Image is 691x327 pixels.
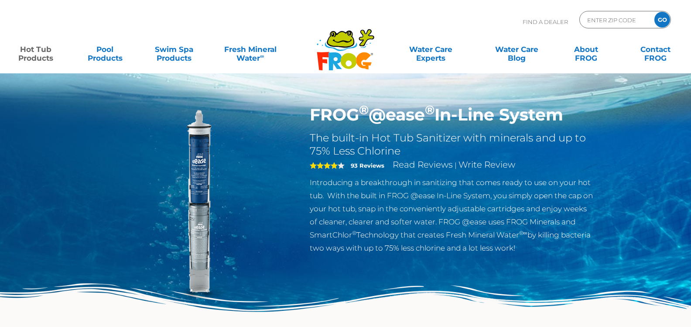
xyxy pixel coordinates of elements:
a: PoolProducts [78,41,132,58]
a: Water CareBlog [490,41,544,58]
a: AboutFROG [559,41,613,58]
h2: The built-in Hot Tub Sanitizer with minerals and up to 75% Less Chlorine [310,131,595,158]
strong: 93 Reviews [351,162,384,169]
a: Swim SpaProducts [147,41,202,58]
sup: ∞ [260,53,264,59]
span: 4 [310,162,338,169]
a: Read Reviews [393,159,453,170]
img: Frog Products Logo [312,17,379,71]
sup: ® [359,102,369,117]
a: Fresh MineralWater∞ [216,41,284,58]
input: GO [654,12,670,28]
p: Introducing a breakthrough in sanitizing that comes ready to use on your hot tub. With the built ... [310,176,595,255]
sup: ®∞ [519,230,527,236]
sup: ® [425,102,434,117]
p: Find A Dealer [523,11,568,33]
span: | [455,161,457,169]
a: ContactFROG [628,41,682,58]
img: inline-system.png [97,105,297,305]
h1: FROG @ease In-Line System [310,105,595,125]
a: Water CareExperts [387,41,475,58]
a: Write Review [458,159,515,170]
sup: ® [352,230,356,236]
a: Hot TubProducts [9,41,63,58]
